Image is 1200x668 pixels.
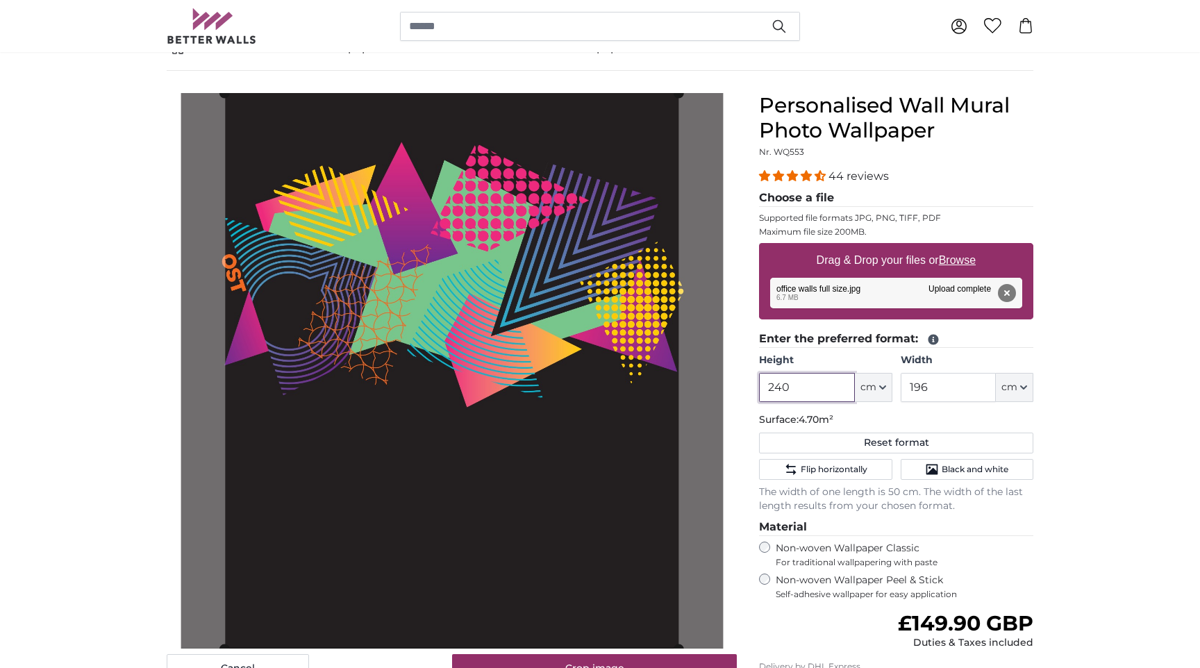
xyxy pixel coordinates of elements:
[811,247,981,274] label: Drag & Drop your files or
[898,610,1033,636] span: £149.90 GBP
[901,459,1033,480] button: Black and white
[759,485,1033,513] p: The width of one length is 50 cm. The width of the last length results from your chosen format.
[776,542,1033,568] label: Non-woven Wallpaper Classic
[167,8,257,44] img: Betterwalls
[759,331,1033,348] legend: Enter the preferred format:
[898,636,1033,650] div: Duties & Taxes included
[855,373,892,402] button: cm
[828,169,889,183] span: 44 reviews
[759,413,1033,427] p: Surface:
[996,373,1033,402] button: cm
[759,147,804,157] span: Nr. WQ553
[801,464,867,475] span: Flip horizontally
[759,433,1033,453] button: Reset format
[776,574,1033,600] label: Non-woven Wallpaper Peel & Stick
[759,459,892,480] button: Flip horizontally
[942,464,1008,475] span: Black and white
[759,93,1033,143] h1: Personalised Wall Mural Photo Wallpaper
[901,353,1033,367] label: Width
[759,212,1033,224] p: Supported file formats JPG, PNG, TIFF, PDF
[776,589,1033,600] span: Self-adhesive wallpaper for easy application
[759,190,1033,207] legend: Choose a file
[799,413,833,426] span: 4.70m²
[759,353,892,367] label: Height
[759,226,1033,237] p: Maximum file size 200MB.
[776,557,1033,568] span: For traditional wallpapering with paste
[860,381,876,394] span: cm
[1001,381,1017,394] span: cm
[759,169,828,183] span: 4.34 stars
[939,254,976,266] u: Browse
[759,519,1033,536] legend: Material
